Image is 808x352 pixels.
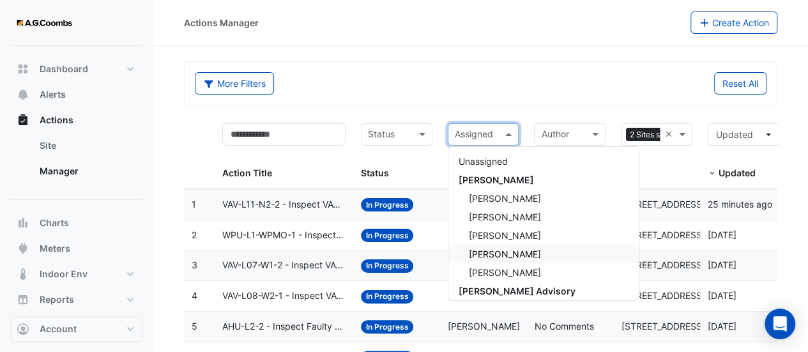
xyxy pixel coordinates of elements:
[222,197,346,212] span: VAV-L11-N2-2 - Inspect VAV Hot Water Valve Leak
[469,249,541,259] span: [PERSON_NAME]
[10,261,143,287] button: Indoor Env
[708,290,736,301] span: 2025-10-13T17:17:17.956
[195,72,274,95] button: More Filters
[716,129,753,140] span: Updated
[10,107,143,133] button: Actions
[17,217,29,229] app-icon: Charts
[17,268,29,280] app-icon: Indoor Env
[222,258,346,273] span: VAV-L07-W1-2 - Inspect VAV Hot Water Valve Leak
[222,289,346,303] span: VAV-L08-W2-1 - Inspect VAV Hot Water Valve Leak
[192,290,197,301] span: 4
[40,323,77,335] span: Account
[10,133,143,189] div: Actions
[184,16,259,29] div: Actions Manager
[40,268,88,280] span: Indoor Env
[708,229,736,240] span: 2025-10-15T09:15:09.832
[621,229,705,240] span: [STREET_ADDRESS]
[10,82,143,107] button: Alerts
[222,167,272,178] span: Action Title
[192,229,197,240] span: 2
[665,127,676,142] span: Clear
[192,259,197,270] span: 3
[469,211,541,222] span: [PERSON_NAME]
[192,199,196,210] span: 1
[765,309,795,339] div: Open Intercom Messenger
[626,128,690,142] span: 2 Sites selected
[40,293,74,306] span: Reports
[40,242,70,255] span: Meters
[40,114,73,126] span: Actions
[361,229,414,242] span: In Progress
[361,198,414,211] span: In Progress
[469,230,541,241] span: [PERSON_NAME]
[714,72,766,95] button: Reset All
[40,88,66,101] span: Alerts
[361,290,414,303] span: In Progress
[708,199,772,210] span: 2025-10-16T10:22:22.428
[17,88,29,101] app-icon: Alerts
[621,199,705,210] span: [STREET_ADDRESS]
[719,167,756,178] span: Updated
[17,114,29,126] app-icon: Actions
[621,290,705,301] span: [STREET_ADDRESS]
[469,193,541,204] span: [PERSON_NAME]
[690,11,778,34] button: Create Action
[708,321,736,332] span: 2025-10-13T17:16:58.222
[459,174,534,185] span: [PERSON_NAME]
[448,147,639,300] div: Options List
[361,167,389,178] span: Status
[621,321,705,332] span: [STREET_ADDRESS]
[708,259,736,270] span: 2025-10-15T09:14:49.314
[17,293,29,306] app-icon: Reports
[10,316,143,342] button: Account
[708,123,779,146] button: Updated
[222,228,346,243] span: WPU-L1-WPMO-1 - Inspect Unit Not Operating
[10,236,143,261] button: Meters
[40,217,69,229] span: Charts
[15,10,73,36] img: Company Logo
[29,133,143,158] a: Site
[448,321,520,332] span: [PERSON_NAME]
[17,242,29,255] app-icon: Meters
[10,56,143,82] button: Dashboard
[621,259,705,270] span: [STREET_ADDRESS]
[459,286,576,296] span: [PERSON_NAME] Advisory
[469,267,541,278] span: [PERSON_NAME]
[361,259,414,273] span: In Progress
[17,63,29,75] app-icon: Dashboard
[361,320,414,333] span: In Progress
[534,321,593,332] span: No Comments
[459,156,508,167] span: Unassigned
[192,321,197,332] span: 5
[10,210,143,236] button: Charts
[10,287,143,312] button: Reports
[40,63,88,75] span: Dashboard
[29,158,143,184] a: Manager
[222,319,346,334] span: AHU-L2-2 - Inspect Faulty Filter Pressure Sensor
